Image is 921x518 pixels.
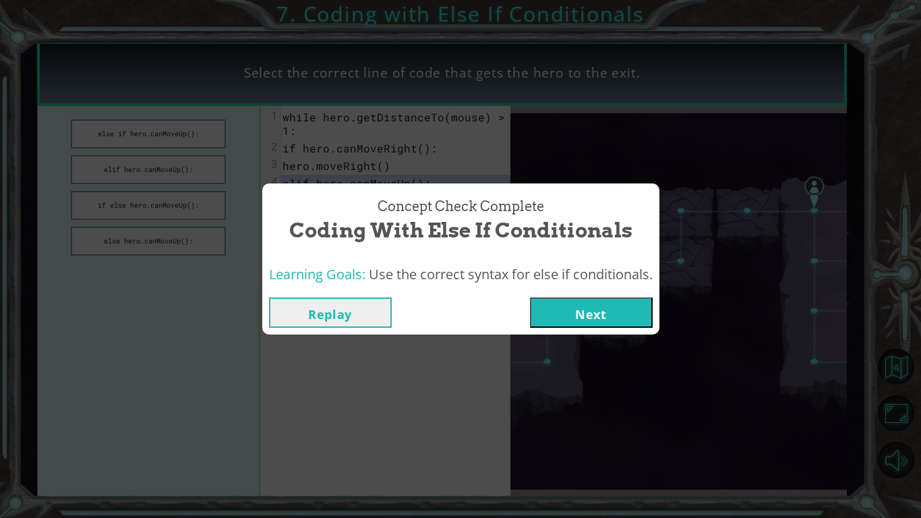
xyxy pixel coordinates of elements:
button: Replay [269,297,392,328]
span: Use the correct syntax for else if conditionals. [369,265,653,283]
span: Concept Check Complete [378,197,544,217]
span: Learning Goals: [269,265,365,283]
button: Next [530,297,653,328]
span: Coding with Else If Conditionals [289,216,632,245]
